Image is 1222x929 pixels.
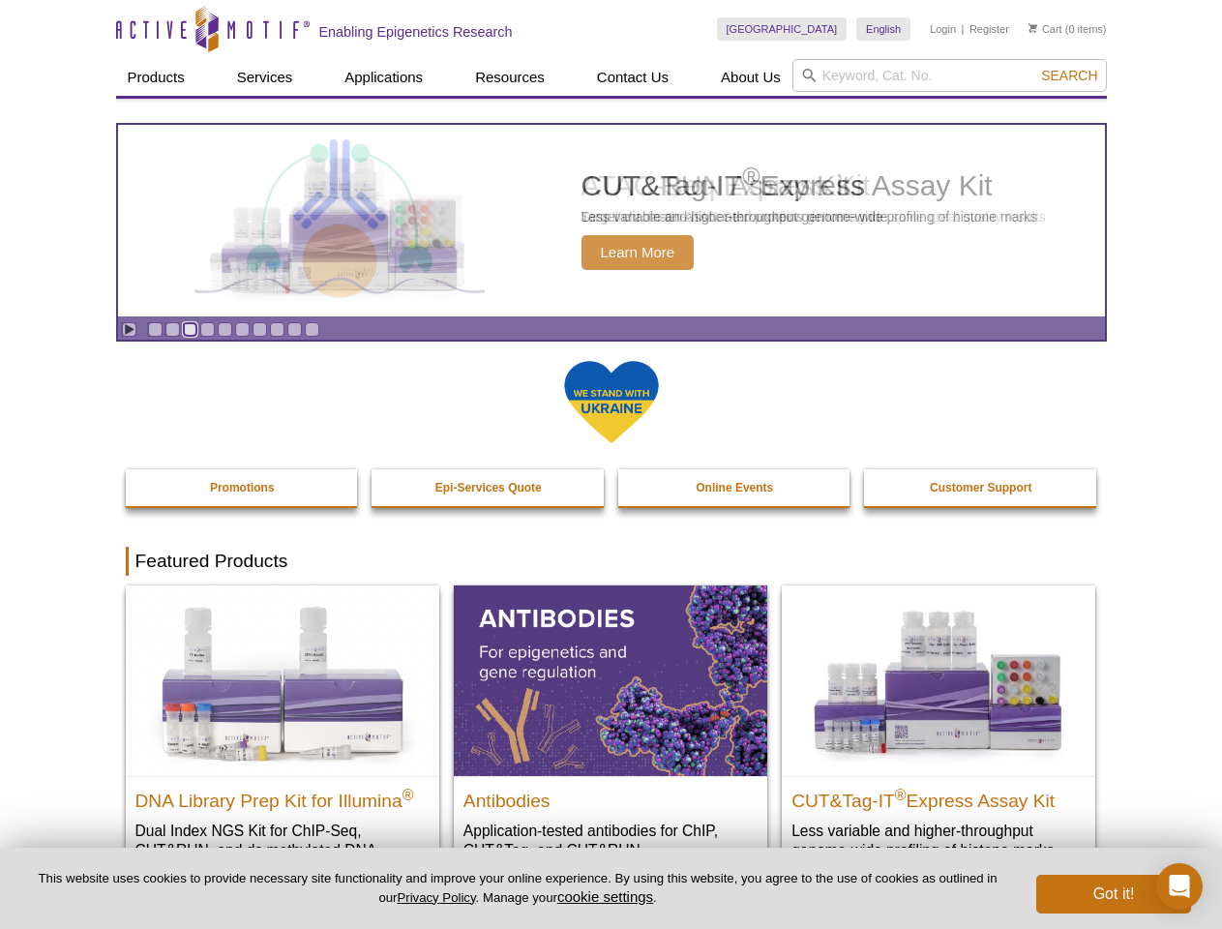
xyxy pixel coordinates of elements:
h2: Featured Products [126,547,1097,576]
a: DNA Library Prep Kit for Illumina DNA Library Prep Kit for Illumina® Dual Index NGS Kit for ChIP-... [126,585,439,898]
strong: Promotions [210,481,275,494]
a: [GEOGRAPHIC_DATA] [717,17,848,41]
a: Services [225,59,305,96]
img: DNA Library Prep Kit for Illumina [126,585,439,775]
img: CUT&Tag-IT® Express Assay Kit [782,585,1095,775]
img: Your Cart [1028,23,1037,33]
a: Customer Support [864,469,1098,506]
a: Go to slide 4 [200,322,215,337]
a: Privacy Policy [397,890,475,905]
a: Go to slide 5 [218,322,232,337]
p: Application-tested antibodies for ChIP, CUT&Tag, and CUT&RUN. [463,821,758,860]
a: All Antibodies Antibodies Application-tested antibodies for ChIP, CUT&Tag, and CUT&RUN. [454,585,767,879]
strong: Epi-Services Quote [435,481,542,494]
a: CUT&Tag-IT® Express Assay Kit CUT&Tag-IT®Express Assay Kit Less variable and higher-throughput ge... [782,585,1095,879]
sup: ® [895,786,907,802]
a: Applications [333,59,434,96]
a: Go to slide 10 [305,322,319,337]
button: Search [1035,67,1103,84]
a: Resources [463,59,556,96]
p: Less variable and higher-throughput genome-wide profiling of histone marks​. [791,821,1086,860]
a: Go to slide 1 [148,322,163,337]
a: Toggle autoplay [122,322,136,337]
strong: Customer Support [930,481,1031,494]
a: Go to slide 9 [287,322,302,337]
li: (0 items) [1028,17,1107,41]
p: This website uses cookies to provide necessary site functionality and improve your online experie... [31,870,1004,907]
a: Login [930,22,956,36]
div: Open Intercom Messenger [1156,863,1203,910]
h2: CUT&Tag-IT Express Assay Kit [791,782,1086,811]
button: Got it! [1036,875,1191,914]
img: All Antibodies [454,585,767,775]
button: cookie settings [557,888,653,905]
a: English [856,17,910,41]
p: Dual Index NGS Kit for ChIP-Seq, CUT&RUN, and ds methylated DNA assays. [135,821,430,880]
h2: Antibodies [463,782,758,811]
strong: Online Events [696,481,773,494]
a: About Us [709,59,792,96]
span: Search [1041,68,1097,83]
a: Go to slide 3 [183,322,197,337]
a: Online Events [618,469,852,506]
h2: Enabling Epigenetics Research [319,23,513,41]
a: Go to slide 6 [235,322,250,337]
a: Cart [1028,22,1062,36]
li: | [962,17,965,41]
sup: ® [402,786,414,802]
a: Contact Us [585,59,680,96]
input: Keyword, Cat. No. [792,59,1107,92]
a: Go to slide 7 [253,322,267,337]
a: Epi-Services Quote [372,469,606,506]
a: Products [116,59,196,96]
a: Register [969,22,1009,36]
h2: DNA Library Prep Kit for Illumina [135,782,430,811]
img: We Stand With Ukraine [563,359,660,445]
a: Promotions [126,469,360,506]
a: Go to slide 8 [270,322,284,337]
a: Go to slide 2 [165,322,180,337]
